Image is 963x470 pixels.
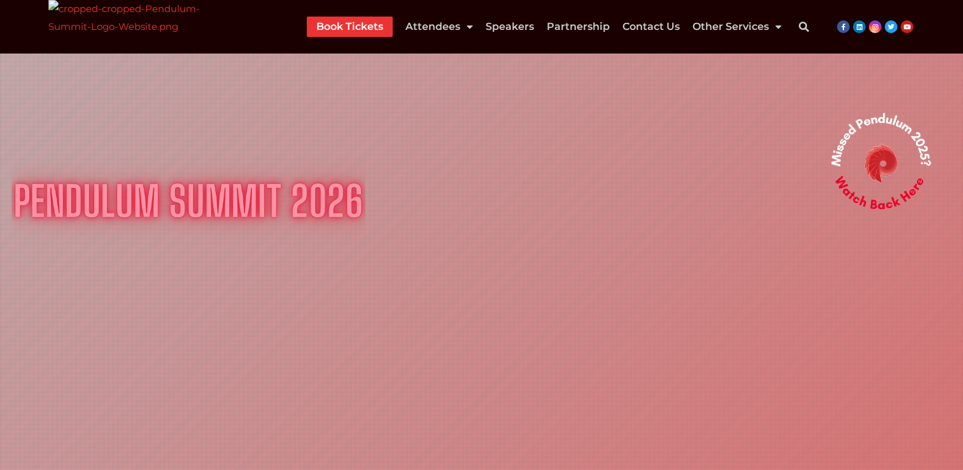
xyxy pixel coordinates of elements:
a: Partnership [547,17,610,37]
a: Book Tickets [316,17,383,37]
a: Contact Us [622,17,680,37]
a: Attendees [405,17,473,37]
a: Speakers [486,17,534,37]
div: Search [791,14,817,39]
a: Other Services [692,17,782,37]
nav: Menu [307,17,782,37]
